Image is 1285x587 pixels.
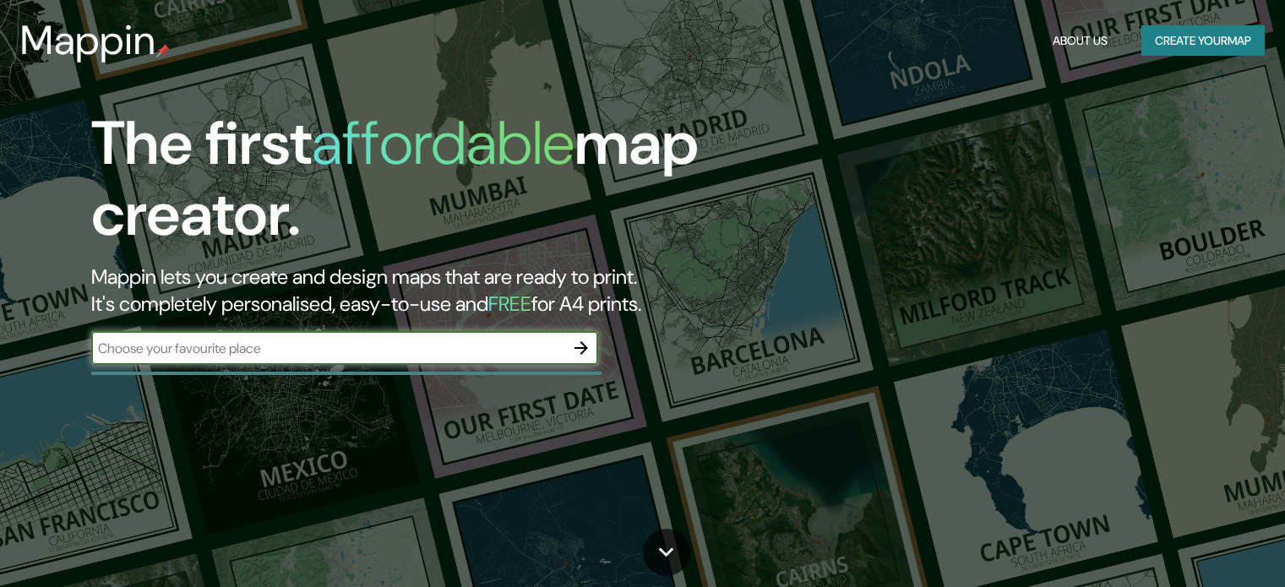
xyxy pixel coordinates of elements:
img: mappin-pin [156,44,170,57]
button: About Us [1046,25,1114,57]
h3: Mappin [20,17,156,64]
input: Choose your favourite place [91,339,564,358]
h1: affordable [312,104,574,182]
button: Create yourmap [1141,25,1265,57]
h5: FREE [488,291,531,317]
h2: Mappin lets you create and design maps that are ready to print. It's completely personalised, eas... [91,264,734,318]
h1: The first map creator. [91,108,734,264]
